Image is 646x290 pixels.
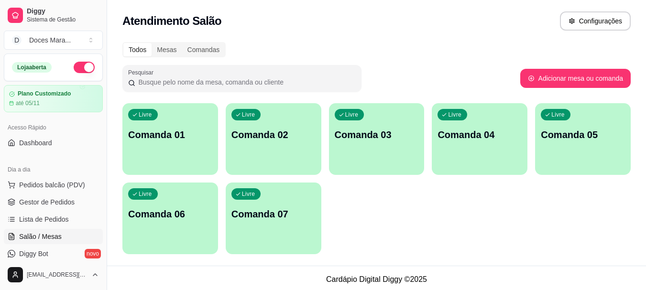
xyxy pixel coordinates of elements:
p: Comanda 01 [128,128,212,141]
a: Plano Customizadoaté 05/11 [4,85,103,112]
button: LivreComanda 04 [432,103,527,175]
a: Diggy Botnovo [4,246,103,261]
p: Livre [242,190,255,198]
div: Acesso Rápido [4,120,103,135]
button: [EMAIL_ADDRESS][DOMAIN_NAME] [4,263,103,286]
div: Comandas [182,43,225,56]
span: Diggy [27,7,99,16]
p: Comanda 05 [541,128,625,141]
div: Loja aberta [12,62,52,73]
h2: Atendimento Salão [122,13,221,29]
a: DiggySistema de Gestão [4,4,103,27]
div: Mesas [152,43,182,56]
span: Sistema de Gestão [27,16,99,23]
span: Diggy Bot [19,249,48,258]
a: Salão / Mesas [4,229,103,244]
span: Pedidos balcão (PDV) [19,180,85,190]
button: Adicionar mesa ou comanda [520,69,631,88]
button: LivreComanda 01 [122,103,218,175]
button: Select a team [4,31,103,50]
input: Pesquisar [135,77,356,87]
p: Livre [448,111,461,118]
p: Comanda 07 [231,207,316,221]
p: Livre [139,190,152,198]
button: LivreComanda 03 [329,103,425,175]
div: Doces Mara ... [29,35,71,45]
article: Plano Customizado [18,90,71,97]
p: Comanda 02 [231,128,316,141]
p: Livre [242,111,255,118]
button: Configurações [560,11,631,31]
p: Comanda 04 [438,128,522,141]
button: LivreComanda 07 [226,183,321,254]
div: Dia a dia [4,162,103,177]
p: Livre [551,111,565,118]
button: LivreComanda 06 [122,183,218,254]
p: Comanda 03 [335,128,419,141]
a: Dashboard [4,135,103,150]
span: Lista de Pedidos [19,215,69,224]
article: até 05/11 [16,99,40,107]
span: [EMAIL_ADDRESS][DOMAIN_NAME] [27,271,88,279]
button: Alterar Status [74,62,95,73]
a: Gestor de Pedidos [4,194,103,210]
div: Todos [123,43,152,56]
button: LivreComanda 02 [226,103,321,175]
label: Pesquisar [128,68,157,76]
p: Livre [345,111,359,118]
span: Gestor de Pedidos [19,197,75,207]
button: LivreComanda 05 [535,103,631,175]
span: D [12,35,22,45]
p: Livre [139,111,152,118]
p: Comanda 06 [128,207,212,221]
a: Lista de Pedidos [4,212,103,227]
span: Dashboard [19,138,52,148]
button: Pedidos balcão (PDV) [4,177,103,193]
span: Salão / Mesas [19,232,62,241]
